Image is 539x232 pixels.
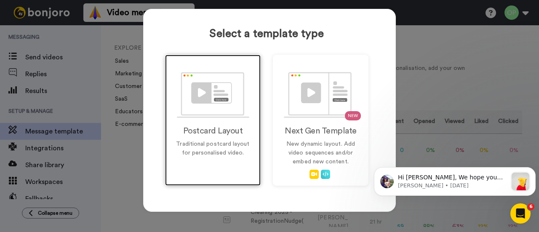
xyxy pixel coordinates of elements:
span: 6 [528,203,534,210]
iframe: Intercom notifications message [371,150,539,209]
img: AddVideo.svg [310,170,319,179]
iframe: Intercom live chat [510,203,531,224]
h2: Next Gen Template [282,126,360,136]
a: Postcard LayoutTraditional postcard layout for personalised video. [165,55,261,186]
h1: Select a template type [165,28,368,40]
img: NextGenLayout.svg [284,72,358,118]
span: NEW [345,111,361,120]
img: Embed.svg [321,170,330,179]
p: New dynamic layout. Add video sequences and/or embed new content. [282,140,360,166]
p: Traditional postcard layout for personalised video. [174,140,252,157]
a: NEWNext Gen TemplateNew dynamic layout. Add video sequences and/or embed new content. [273,55,368,186]
h2: Postcard Layout [174,126,252,136]
img: PostcardLayout.svg [177,72,249,118]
